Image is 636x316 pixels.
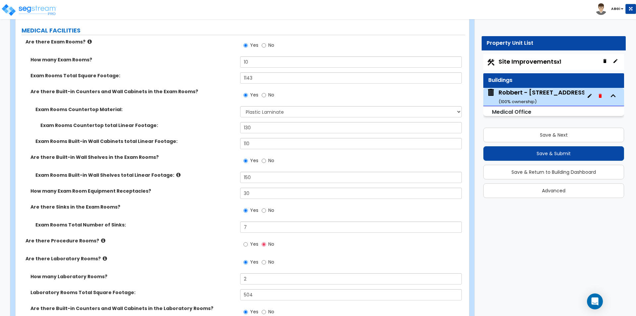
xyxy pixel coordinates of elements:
small: ( 100 % ownership) [499,98,537,105]
input: No [262,157,266,164]
img: logo_pro_r.png [1,3,57,17]
input: No [262,92,266,99]
label: How many Exam Room Equipment Receptacles? [30,188,235,194]
label: Laboratory Rooms Total Square Footage: [30,289,235,296]
span: No [268,92,274,98]
img: building.svg [487,88,495,97]
span: No [268,157,274,164]
input: No [262,207,266,214]
span: Yes [250,157,258,164]
label: How many Exam Rooms? [30,56,235,63]
label: Are there Built-in Counters and Wall Cabinets in the Exam Rooms? [30,88,235,95]
input: Yes [243,92,248,99]
i: click for more info! [176,172,181,177]
span: No [268,308,274,315]
label: Are there Built-in Counters and Wall Cabinets in the Laboratory Rooms? [30,305,235,312]
label: Exam Rooms Built-in Wall Shelves total Linear Footage: [35,172,235,178]
span: Site Improvements [499,57,561,66]
input: Yes [243,308,248,316]
input: No [262,42,266,49]
i: click for more info! [87,39,92,44]
label: Are there Procedure Rooms? [26,237,235,244]
input: No [262,308,266,316]
div: Buildings [488,77,619,84]
input: No [262,259,266,266]
div: Property Unit List [487,39,621,47]
span: No [268,42,274,48]
small: Medical Office [492,108,531,116]
label: How many Laboratory Rooms? [30,273,235,280]
label: MEDICAL FACILITIES [22,26,465,35]
label: Are there Built-in Wall Shelves in the Exam Rooms? [30,154,235,160]
img: Construction.png [487,58,495,67]
label: Are there Sinks in the Exam Rooms? [30,204,235,210]
label: Are there Laboratory Rooms? [26,255,235,262]
b: ABGi [611,6,620,11]
label: Exam Rooms Total Square Footage: [30,72,235,79]
span: No [268,259,274,265]
span: Yes [250,259,258,265]
div: Robbert - [STREET_ADDRESS] [499,88,588,105]
span: No [268,241,274,247]
span: Yes [250,241,258,247]
input: Yes [243,207,248,214]
label: Exam Rooms Total Number of Sinks: [35,221,235,228]
span: Robbert - 6051 N. Eagle Rd [487,88,584,105]
button: Save & Submit [483,146,624,161]
img: avatar.png [595,3,607,15]
input: Yes [243,259,248,266]
span: Yes [250,207,258,214]
label: Are there Exam Rooms? [26,38,235,45]
label: Exam Rooms Built-in Wall Cabinets total Linear Footage: [35,138,235,145]
span: No [268,207,274,214]
input: No [262,241,266,248]
i: click for more info! [103,256,107,261]
span: Yes [250,308,258,315]
i: click for more info! [101,238,105,243]
span: Yes [250,92,258,98]
small: x1 [557,58,561,65]
label: Exam Rooms Countertop Material: [35,106,235,113]
button: Save & Return to Building Dashboard [483,165,624,179]
input: Yes [243,241,248,248]
button: Advanced [483,183,624,198]
div: Open Intercom Messenger [587,293,603,309]
input: Yes [243,157,248,164]
label: Exam Rooms Countertop total Linear Footage: [40,122,235,129]
button: Save & Next [483,128,624,142]
input: Yes [243,42,248,49]
span: Yes [250,42,258,48]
